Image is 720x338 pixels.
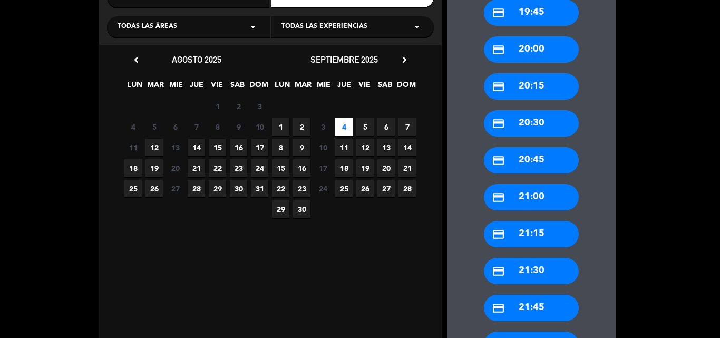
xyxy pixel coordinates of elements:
[398,159,416,177] span: 21
[492,302,505,315] i: credit_card
[167,139,184,156] span: 13
[484,184,579,210] div: 21:00
[484,110,579,137] div: 20:30
[188,180,205,197] span: 28
[293,139,310,156] span: 9
[272,200,289,218] span: 29
[314,118,332,136] span: 3
[484,295,579,321] div: 21:45
[118,22,177,32] span: Todas las áreas
[272,180,289,197] span: 22
[272,139,289,156] span: 8
[131,54,142,65] i: chevron_left
[484,73,579,100] div: 20:15
[293,159,310,177] span: 16
[230,139,247,156] span: 16
[209,180,226,197] span: 29
[124,180,142,197] span: 25
[293,118,310,136] span: 2
[492,43,505,56] i: credit_card
[335,159,353,177] span: 18
[188,139,205,156] span: 14
[251,118,268,136] span: 10
[272,159,289,177] span: 15
[281,22,367,32] span: Todas las experiencias
[229,79,246,96] span: SAB
[167,79,184,96] span: MIE
[492,228,505,241] i: credit_card
[230,159,247,177] span: 23
[251,139,268,156] span: 17
[293,180,310,197] span: 23
[484,36,579,63] div: 20:00
[272,118,289,136] span: 1
[145,118,163,136] span: 5
[492,80,505,93] i: credit_card
[188,79,205,96] span: JUE
[356,180,374,197] span: 26
[230,118,247,136] span: 9
[484,147,579,173] div: 20:45
[411,21,423,33] i: arrow_drop_down
[209,139,226,156] span: 15
[230,98,247,115] span: 2
[247,21,259,33] i: arrow_drop_down
[208,79,226,96] span: VIE
[124,139,142,156] span: 11
[274,79,291,96] span: LUN
[251,159,268,177] span: 24
[294,79,312,96] span: MAR
[377,159,395,177] span: 20
[399,54,410,65] i: chevron_right
[124,159,142,177] span: 18
[145,180,163,197] span: 26
[314,159,332,177] span: 17
[124,118,142,136] span: 4
[145,159,163,177] span: 19
[315,79,332,96] span: MIE
[356,79,373,96] span: VIE
[356,139,374,156] span: 12
[356,118,374,136] span: 5
[172,54,221,65] span: agosto 2025
[314,180,332,197] span: 24
[376,79,394,96] span: SAB
[377,180,395,197] span: 27
[492,154,505,167] i: credit_card
[314,139,332,156] span: 10
[230,180,247,197] span: 30
[249,79,267,96] span: DOM
[492,191,505,204] i: credit_card
[492,6,505,20] i: credit_card
[147,79,164,96] span: MAR
[484,221,579,247] div: 21:15
[335,79,353,96] span: JUE
[188,159,205,177] span: 21
[126,79,143,96] span: LUN
[335,180,353,197] span: 25
[377,118,395,136] span: 6
[335,139,353,156] span: 11
[209,118,226,136] span: 8
[492,117,505,130] i: credit_card
[209,159,226,177] span: 22
[335,118,353,136] span: 4
[484,258,579,284] div: 21:30
[310,54,378,65] span: septiembre 2025
[167,159,184,177] span: 20
[167,118,184,136] span: 6
[209,98,226,115] span: 1
[356,159,374,177] span: 19
[293,200,310,218] span: 30
[398,180,416,197] span: 28
[251,98,268,115] span: 3
[188,118,205,136] span: 7
[492,265,505,278] i: credit_card
[377,139,395,156] span: 13
[251,180,268,197] span: 31
[398,139,416,156] span: 14
[397,79,414,96] span: DOM
[145,139,163,156] span: 12
[167,180,184,197] span: 27
[398,118,416,136] span: 7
